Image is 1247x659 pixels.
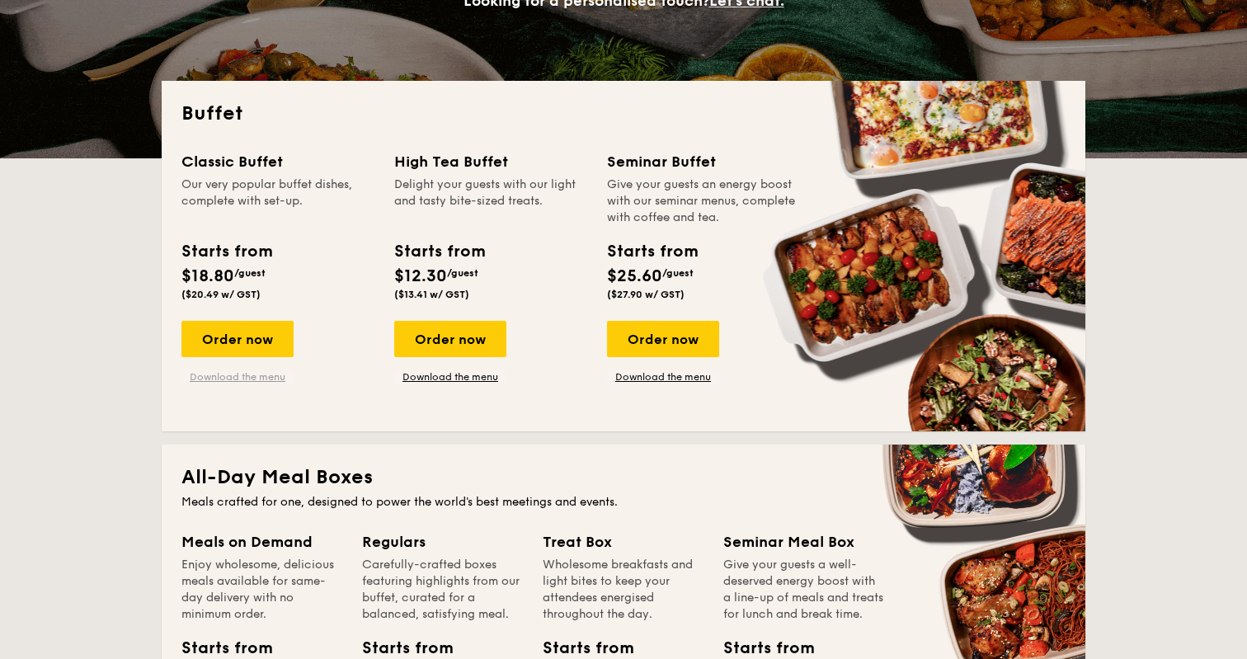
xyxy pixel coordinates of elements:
div: Order now [394,321,506,357]
span: /guest [447,267,478,279]
span: $12.30 [394,266,447,286]
div: Order now [607,321,719,357]
div: Our very popular buffet dishes, complete with set-up. [181,177,374,226]
div: Starts from [181,239,271,264]
div: Meals crafted for one, designed to power the world's best meetings and events. [181,494,1066,511]
div: Seminar Meal Box [723,530,884,553]
a: Download the menu [181,370,294,384]
span: $18.80 [181,266,234,286]
h2: All-Day Meal Boxes [181,464,1066,491]
div: Treat Box [543,530,703,553]
div: Starts from [394,239,484,264]
span: /guest [662,267,694,279]
span: /guest [234,267,266,279]
a: Download the menu [607,370,719,384]
div: High Tea Buffet [394,150,587,173]
span: ($20.49 w/ GST) [181,289,261,300]
div: Give your guests an energy boost with our seminar menus, complete with coffee and tea. [607,177,800,226]
h2: Buffet [181,101,1066,127]
a: Download the menu [394,370,506,384]
div: Give your guests a well-deserved energy boost with a line-up of meals and treats for lunch and br... [723,557,884,623]
span: $25.60 [607,266,662,286]
span: ($27.90 w/ GST) [607,289,685,300]
div: Starts from [607,239,697,264]
div: Order now [181,321,294,357]
div: Delight your guests with our light and tasty bite-sized treats. [394,177,587,226]
div: Enjoy wholesome, delicious meals available for same-day delivery with no minimum order. [181,557,342,623]
div: Meals on Demand [181,530,342,553]
div: Regulars [362,530,523,553]
span: ($13.41 w/ GST) [394,289,469,300]
div: Seminar Buffet [607,150,800,173]
div: Carefully-crafted boxes featuring highlights from our buffet, curated for a balanced, satisfying ... [362,557,523,623]
div: Classic Buffet [181,150,374,173]
div: Wholesome breakfasts and light bites to keep your attendees energised throughout the day. [543,557,703,623]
